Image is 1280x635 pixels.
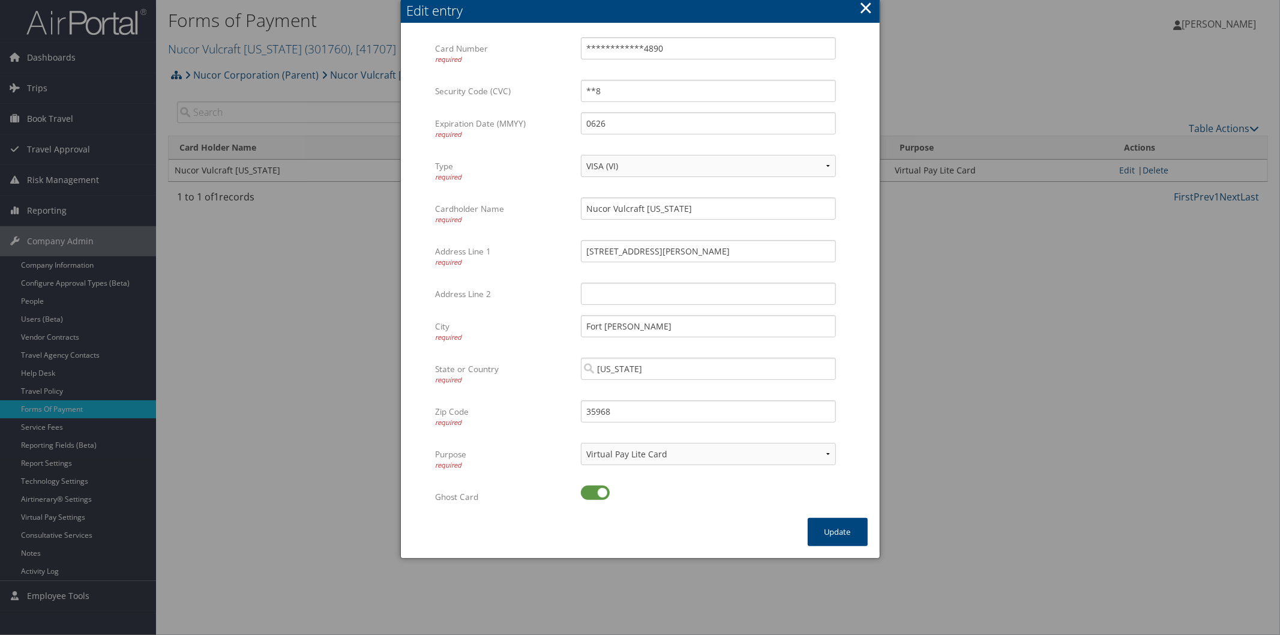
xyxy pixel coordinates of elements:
label: Address Line 2 [435,283,571,305]
span: required [435,130,461,139]
span: required [435,215,461,224]
label: City [435,315,571,348]
div: Edit entry [407,1,880,20]
span: required [435,55,461,64]
label: Purpose [435,443,571,476]
span: required [435,418,461,427]
label: Address Line 1 [435,240,571,273]
span: required [435,460,461,469]
label: Card Number [435,37,571,70]
label: Type [435,155,571,188]
label: Zip Code [435,400,571,433]
button: Update [808,518,868,546]
span: required [435,172,461,181]
label: Expiration Date (MMYY) [435,112,571,145]
span: required [435,257,461,266]
label: State or Country [435,358,571,391]
span: required [435,333,461,342]
label: Security Code (CVC) [435,80,571,103]
label: Cardholder Name [435,197,571,230]
span: required [435,375,461,384]
label: Ghost Card [435,486,571,508]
